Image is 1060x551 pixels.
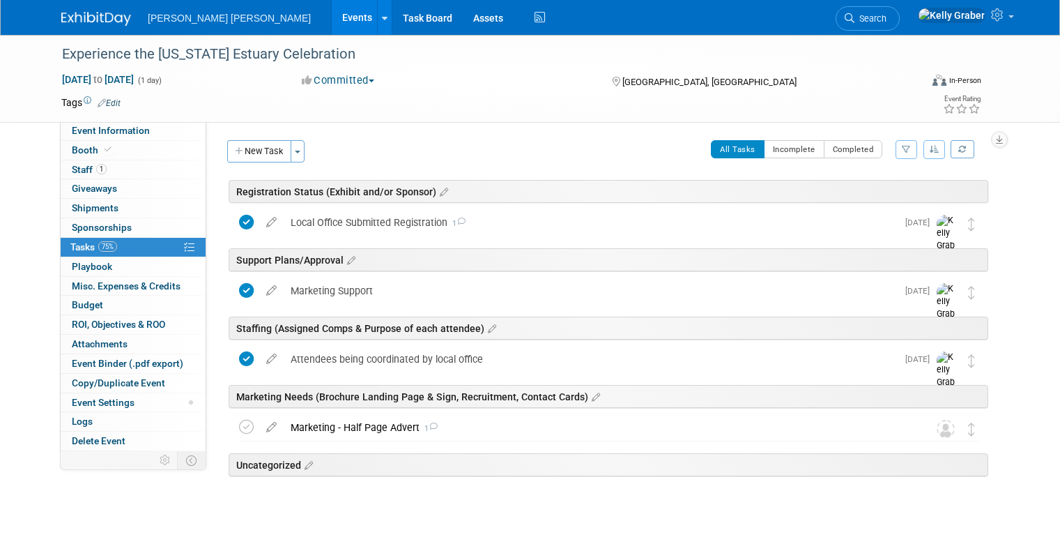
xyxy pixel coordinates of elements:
span: ROI, Objectives & ROO [72,319,165,330]
div: Marketing Needs (Brochure Landing Page & Sign, Recruitment, Contact Cards) [229,385,988,408]
a: Staff1 [61,160,206,179]
td: Personalize Event Tab Strip [153,451,178,469]
a: Attachments [61,335,206,354]
span: Playbook [72,261,112,272]
a: Edit sections [484,321,496,335]
span: 1 [447,219,466,228]
i: Move task [968,354,975,368]
span: [DATE] [905,354,937,364]
img: Unassigned [937,420,955,438]
img: ExhibitDay [61,12,131,26]
a: Shipments [61,199,206,218]
div: Attendees being coordinated by local office [284,347,897,371]
div: Local Office Submitted Registration [284,211,897,234]
img: Kelly Graber [918,8,985,23]
img: Kelly Graber [937,352,958,401]
a: Event Binder (.pdf export) [61,354,206,373]
div: Experience the [US_STATE] Estuary Celebration [57,42,903,67]
div: Staffing (Assigned Comps & Purpose of each attendee) [229,317,988,340]
button: New Task [227,140,291,163]
a: edit [259,353,284,365]
button: Completed [824,140,883,158]
a: Booth [61,141,206,160]
span: [DATE] [905,286,937,296]
a: edit [259,421,284,434]
div: Registration Status (Exhibit and/or Sponsor) [229,180,988,203]
span: Event Information [72,125,150,136]
span: [GEOGRAPHIC_DATA], [GEOGRAPHIC_DATA] [622,77,797,87]
span: [DATE] [DATE] [61,73,135,86]
a: ROI, Objectives & ROO [61,315,206,334]
span: 1 [96,164,107,174]
span: Event Settings [72,397,135,408]
a: Edit [98,98,121,108]
span: Logs [72,416,93,427]
button: Committed [297,73,380,88]
span: Budget [72,299,103,310]
a: Event Settings [61,393,206,412]
span: Misc. Expenses & Credits [72,280,180,292]
div: Support Plans/Approval [229,248,988,271]
img: Kelly Graber [937,215,958,264]
span: (1 day) [137,76,162,85]
span: [DATE] [905,218,937,227]
a: Edit sections [588,389,600,403]
a: Delete Event [61,432,206,451]
a: Edit sections [436,184,448,198]
span: Modified Layout [189,400,193,405]
a: Search [836,6,900,31]
i: Move task [968,286,975,299]
span: Delete Event [72,435,125,446]
div: Marketing - Half Page Advert [284,416,909,439]
span: Search [854,13,886,24]
a: Sponsorships [61,218,206,237]
a: Refresh [951,140,974,158]
button: Incomplete [764,140,824,158]
img: Kelly Graber [937,283,958,333]
a: Edit sections [301,458,313,471]
a: Tasks75% [61,238,206,257]
a: Event Information [61,121,206,140]
div: Uncategorized [229,453,988,476]
span: 75% [98,241,117,252]
span: Giveaways [72,183,117,194]
a: edit [259,216,284,229]
div: In-Person [948,75,981,86]
span: Event Binder (.pdf export) [72,358,183,369]
i: Move task [968,218,975,231]
button: All Tasks [711,140,765,158]
span: [PERSON_NAME] [PERSON_NAME] [148,13,311,24]
div: Marketing Support [284,279,897,303]
a: Playbook [61,257,206,276]
a: Edit sections [344,252,355,266]
span: Copy/Duplicate Event [72,377,165,388]
a: Copy/Duplicate Event [61,374,206,393]
span: Sponsorships [72,222,132,233]
span: Staff [72,164,107,175]
a: Logs [61,412,206,431]
span: 1 [420,424,438,433]
span: Tasks [70,241,117,252]
a: Misc. Expenses & Credits [61,277,206,296]
span: Attachments [72,338,128,349]
td: Toggle Event Tabs [178,451,206,469]
span: to [91,74,105,85]
td: Tags [61,96,121,110]
i: Move task [968,423,975,436]
span: Shipments [72,202,118,213]
div: Event Rating [943,96,981,103]
span: Booth [72,144,114,156]
a: Giveaways [61,179,206,198]
i: Booth reservation complete [105,146,112,153]
div: Event Format [845,73,981,93]
a: edit [259,285,284,297]
a: Budget [61,296,206,315]
img: Format-Inperson.png [932,75,946,86]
